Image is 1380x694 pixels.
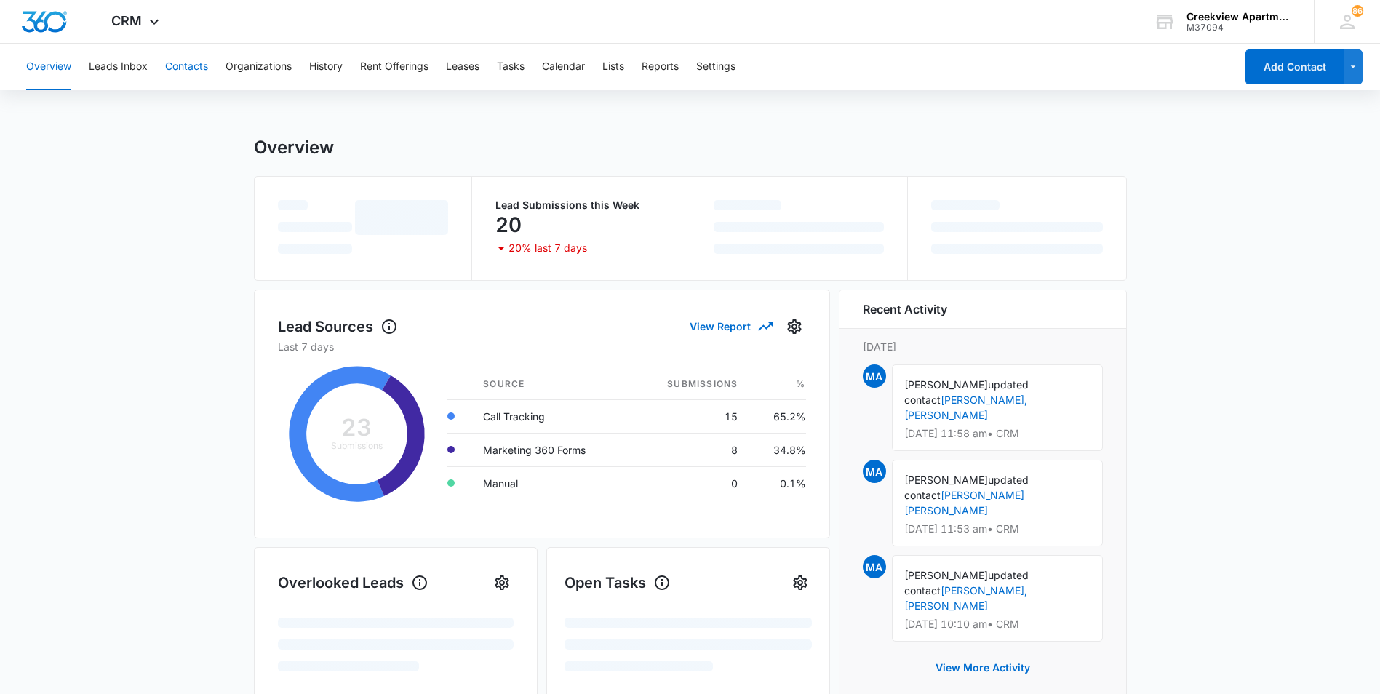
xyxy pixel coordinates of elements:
a: [PERSON_NAME] [PERSON_NAME] [904,489,1024,516]
td: 0 [631,466,749,500]
p: [DATE] 10:10 am • CRM [904,619,1090,629]
button: Settings [789,571,812,594]
span: MA [863,555,886,578]
button: View More Activity [921,650,1045,685]
p: [DATE] [863,339,1103,354]
span: [PERSON_NAME] [904,474,988,486]
a: [PERSON_NAME], [PERSON_NAME] [904,394,1027,421]
h1: Overview [254,137,334,159]
span: [PERSON_NAME] [904,378,988,391]
h1: Overlooked Leads [278,572,428,594]
button: History [309,44,343,90]
div: account name [1186,11,1293,23]
button: Tasks [497,44,525,90]
td: 65.2% [749,399,805,433]
span: CRM [111,13,142,28]
button: Calendar [542,44,585,90]
td: 34.8% [749,433,805,466]
td: Marketing 360 Forms [471,433,631,466]
td: 15 [631,399,749,433]
th: Source [471,369,631,400]
td: Call Tracking [471,399,631,433]
div: account id [1186,23,1293,33]
button: Leases [446,44,479,90]
td: 8 [631,433,749,466]
h6: Recent Activity [863,300,947,318]
td: 0.1% [749,466,805,500]
th: Submissions [631,369,749,400]
p: [DATE] 11:58 am • CRM [904,428,1090,439]
button: Overview [26,44,71,90]
button: View Report [690,314,771,339]
p: Lead Submissions this Week [495,200,666,210]
button: Contacts [165,44,208,90]
span: MA [863,460,886,483]
p: 20 [495,213,522,236]
button: Settings [490,571,514,594]
button: Settings [783,315,806,338]
button: Rent Offerings [360,44,428,90]
p: [DATE] 11:53 am • CRM [904,524,1090,534]
td: Manual [471,466,631,500]
h1: Open Tasks [565,572,671,594]
th: % [749,369,805,400]
span: MA [863,364,886,388]
div: notifications count [1352,5,1363,17]
button: Reports [642,44,679,90]
a: [PERSON_NAME], [PERSON_NAME] [904,584,1027,612]
button: Leads Inbox [89,44,148,90]
span: 86 [1352,5,1363,17]
button: Lists [602,44,624,90]
p: 20% last 7 days [508,243,587,253]
button: Settings [696,44,735,90]
button: Add Contact [1245,49,1344,84]
span: [PERSON_NAME] [904,569,988,581]
p: Last 7 days [278,339,806,354]
button: Organizations [226,44,292,90]
h1: Lead Sources [278,316,398,338]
